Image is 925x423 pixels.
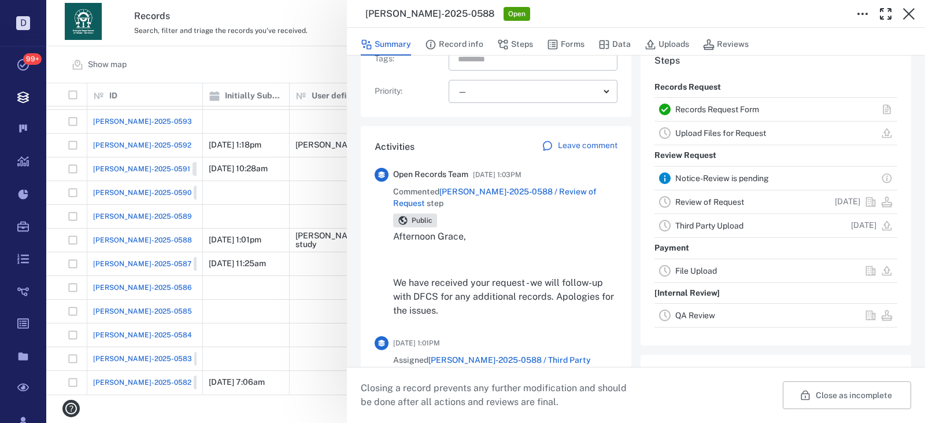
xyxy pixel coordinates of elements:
[675,197,744,207] a: Review of Request
[425,34,483,56] button: Record info
[654,238,689,259] p: Payment
[365,7,494,21] h3: [PERSON_NAME]-2025-0588
[783,381,911,409] button: Close as incomplete
[393,169,468,181] span: Open Records Team
[361,381,636,409] p: Closing a record prevents any further modification and should be done after all actions and revie...
[506,9,528,19] span: Open
[393,230,617,244] p: Afternoon Grace,
[473,168,521,182] span: [DATE] 1:03PM
[675,105,759,114] a: Records Request Form
[393,336,440,350] span: [DATE] 1:01PM
[558,140,617,152] p: Leave comment
[874,2,897,25] button: Toggle Fullscreen
[393,355,617,377] span: Assigned step to
[547,34,584,56] button: Forms
[654,145,716,166] p: Review Request
[645,34,689,56] button: Uploads
[675,311,715,320] a: QA Review
[598,34,631,56] button: Data
[375,140,415,154] h6: Activities
[375,53,444,65] p: Tags :
[851,220,876,231] p: [DATE]
[675,128,766,138] a: Upload Files for Request
[393,276,617,318] p: We have received your request - we will follow-up with DFCS for any additional records. Apologies...
[641,40,911,355] div: StepsRecords RequestRecords Request FormUpload Files for RequestReview RequestNotice-Review is pe...
[675,266,717,275] a: File Upload
[542,140,617,154] a: Leave comment
[375,86,444,97] p: Priority :
[458,85,599,98] div: —
[654,328,717,348] p: Record Delivery
[897,2,920,25] button: Close
[393,187,597,208] a: [PERSON_NAME]-2025-0588 / Review of Request
[675,174,769,183] a: Notice-Review is pending
[497,34,533,56] button: Steps
[654,77,721,98] p: Records Request
[675,221,743,230] a: Third Party Upload
[23,53,42,65] span: 99+
[703,34,749,56] button: Reviews
[361,34,411,56] button: Summary
[835,196,860,208] p: [DATE]
[16,16,30,30] p: D
[654,283,720,304] p: [Internal Review]
[851,2,874,25] button: Toggle to Edit Boxes
[26,8,50,19] span: Help
[393,355,591,376] a: [PERSON_NAME]-2025-0588 / Third Party Upload
[409,216,435,226] span: Public
[654,54,897,68] h6: Steps
[393,186,617,209] span: Commented step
